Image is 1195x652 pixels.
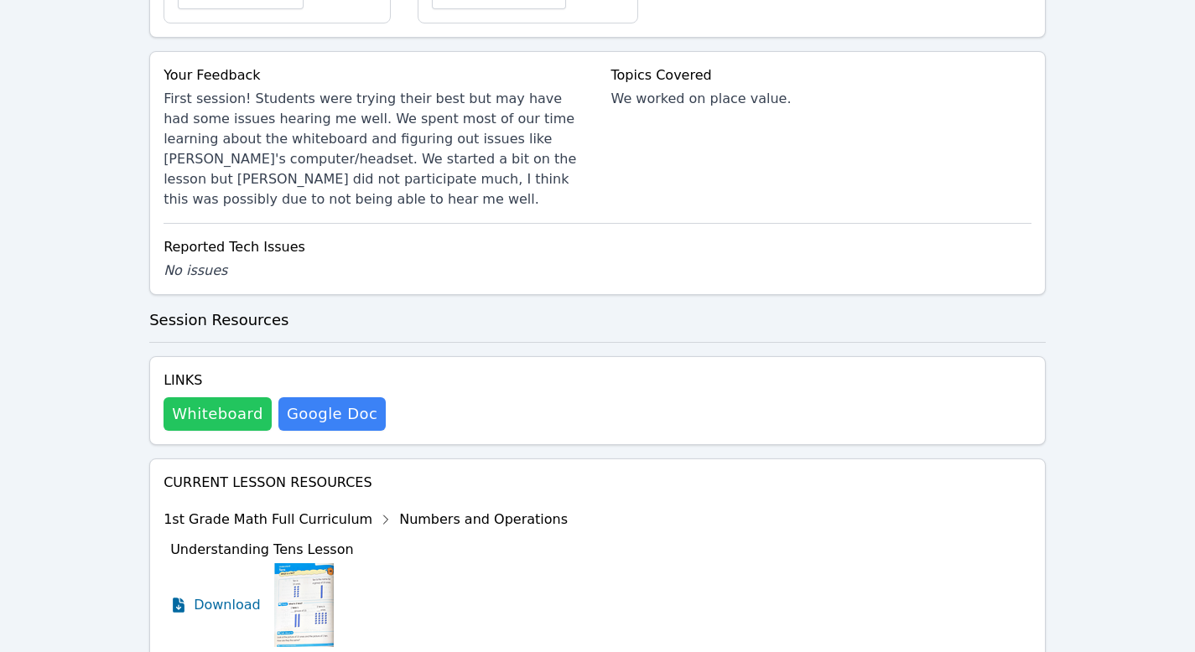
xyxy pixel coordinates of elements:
[274,563,334,647] img: Understanding Tens Lesson
[164,65,584,85] div: Your Feedback
[611,65,1031,85] div: Topics Covered
[149,308,1046,332] h3: Session Resources
[164,397,272,431] button: Whiteboard
[164,262,227,278] span: No issues
[164,370,386,391] h4: Links
[170,541,354,557] span: Understanding Tens Lesson
[164,506,568,533] div: 1st Grade Math Full Curriculum Numbers and Operations
[164,89,584,210] div: First session! Students were trying their best but may have had some issues hearing me well. We s...
[611,89,1031,109] div: We worked on place value.
[194,595,261,615] span: Download
[164,237,1031,257] div: Reported Tech Issues
[278,397,386,431] a: Google Doc
[164,473,1031,493] h4: Current Lesson Resources
[170,563,261,647] a: Download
